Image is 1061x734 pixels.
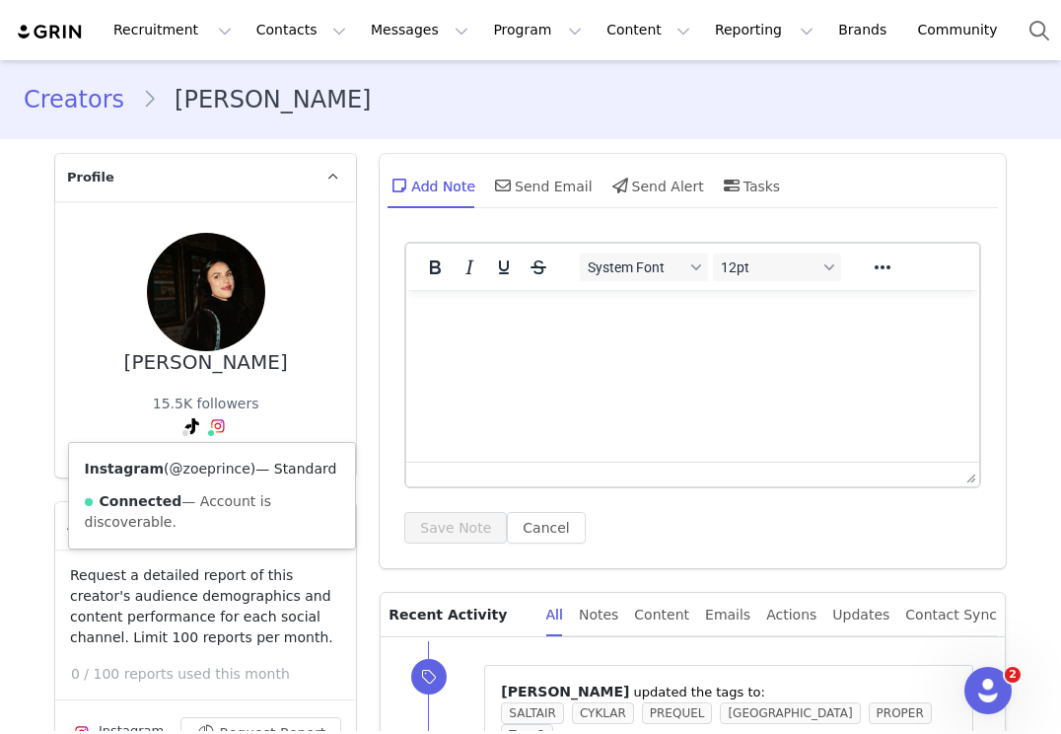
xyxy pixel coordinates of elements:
button: Reveal or hide additional toolbar items [866,254,899,281]
span: Profile [67,168,114,187]
img: instagram.svg [210,418,226,434]
div: Send Alert [608,162,704,209]
button: Content [595,8,702,52]
button: Recruitment [102,8,244,52]
div: All [546,593,563,637]
a: Brands [826,8,904,52]
div: 15.5K followers [153,394,259,414]
button: Messages [359,8,480,52]
img: grin logo [16,23,85,41]
span: ( ) [164,461,255,477]
p: Request a detailed report of this creator's audience demographics and content performance for eac... [70,565,341,648]
a: Community [906,8,1019,52]
div: Actions [766,593,816,637]
span: [PERSON_NAME] [501,684,629,699]
strong: Instagram [85,461,165,477]
button: Cancel [507,512,585,544]
span: System Font [588,259,684,275]
span: 2 [1005,667,1021,683]
button: Bold [418,254,452,281]
div: Emails [705,593,750,637]
img: d283b28a-fe3e-4897-982b-7a99643aa827.jpg [147,233,265,351]
button: Reporting [703,8,825,52]
button: Contacts [245,8,358,52]
span: SALTAIR [501,702,564,724]
div: Send Email [491,162,593,209]
button: Italic [453,254,486,281]
iframe: Intercom live chat [964,667,1012,714]
span: — Standard [255,461,336,477]
button: Strikethrough [522,254,555,281]
button: Program [481,8,594,52]
button: Fonts [580,254,708,281]
div: Notes [579,593,618,637]
button: Search [1018,8,1061,52]
p: ⁨ ⁩ updated the tags to: [501,682,956,702]
span: CYKLAR [572,702,634,724]
span: 12pt [721,259,817,275]
div: Tasks [720,162,781,209]
div: Content [634,593,689,637]
div: Add Note [388,162,475,209]
p: Recent Activity [389,593,530,636]
span: [GEOGRAPHIC_DATA] [720,702,860,724]
iframe: Rich Text Area [406,290,979,462]
a: @zoeprince [170,461,250,477]
div: Contact Sync [905,593,997,637]
button: Font sizes [713,254,841,281]
a: Creators [24,82,142,117]
span: PREQUEL [642,702,713,724]
div: Press the Up and Down arrow keys to resize the editor. [958,463,979,486]
button: Save Note [404,512,507,544]
span: PROPER [869,702,932,724]
strong: Connected [100,493,182,509]
button: Underline [487,254,521,281]
div: [PERSON_NAME] [124,351,288,374]
p: 0 / 100 reports used this month [71,664,356,685]
div: Updates [832,593,889,637]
